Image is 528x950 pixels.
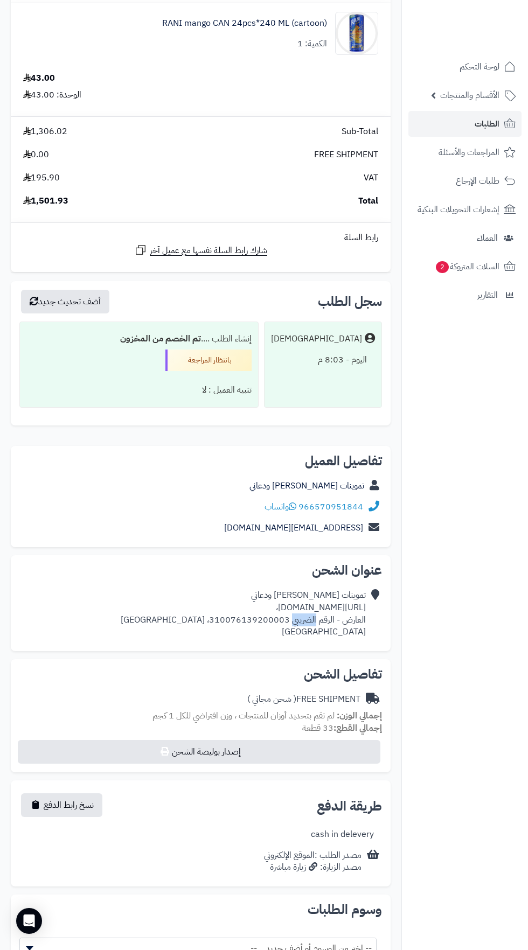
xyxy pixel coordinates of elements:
[121,589,366,638] div: تموينات [PERSON_NAME] ودعاني [URL][DOMAIN_NAME]، العارض - الرقم الضريبي 310076139200003، [GEOGRAP...
[21,290,109,313] button: أضف تحديث جديد
[247,693,360,705] div: FREE SHIPMENT
[23,149,49,161] span: 0.00
[358,195,378,207] span: Total
[247,693,296,705] span: ( شحن مجاني )
[23,89,81,101] div: الوحدة: 43.00
[408,139,522,165] a: المراجعات والأسئلة
[440,88,499,103] span: الأقسام والمنتجات
[19,668,382,681] h2: تفاصيل الشحن
[318,295,382,308] h3: سجل الطلب
[337,709,382,722] strong: إجمالي الوزن:
[475,116,499,131] span: الطلبات
[271,333,362,345] div: [DEMOGRAPHIC_DATA]
[249,479,364,492] a: تموينات [PERSON_NAME] ودعاني
[435,259,499,274] span: السلات المتروكة
[264,849,362,874] div: مصدر الطلب :الموقع الإلكتروني
[342,125,378,138] span: Sub-Total
[224,521,363,534] a: [EMAIL_ADDRESS][DOMAIN_NAME]
[26,329,252,350] div: إنشاء الطلب ....
[162,17,327,30] a: RANI mango CAN 24pcs*240 ML (cartoon)
[439,145,499,160] span: المراجعات والأسئلة
[408,225,522,251] a: العملاء
[408,282,522,308] a: التقارير
[150,245,267,257] span: شارك رابط السلة نفسها مع عميل آخر
[23,172,60,184] span: 195.90
[311,828,374,841] div: cash in delevery
[298,500,363,513] a: 966570951844
[408,168,522,194] a: طلبات الإرجاع
[436,261,449,273] span: 2
[23,72,55,85] div: 43.00
[120,332,201,345] b: تم الخصم من المخزون
[19,903,382,916] h2: وسوم الطلبات
[152,709,335,722] span: لم تقم بتحديد أوزان للمنتجات ، وزن افتراضي للكل 1 كجم
[408,111,522,137] a: الطلبات
[455,29,518,52] img: logo-2.png
[408,54,522,80] a: لوحة التحكم
[334,722,382,735] strong: إجمالي القطع:
[15,232,386,244] div: رابط السلة
[19,455,382,467] h2: تفاصيل العميل
[44,799,94,812] span: نسخ رابط الدفع
[477,230,498,246] span: العملاء
[23,195,68,207] span: 1,501.93
[314,149,378,161] span: FREE SHIPMENT
[19,564,382,577] h2: عنوان الشحن
[134,243,267,257] a: شارك رابط السلة نفسها مع عميل آخر
[336,12,378,55] img: 1748079136-81uVckt-99L._AC_SL1500-90x90.jpg
[364,172,378,184] span: VAT
[302,722,382,735] small: 33 قطعة
[264,861,362,874] div: مصدر الزيارة: زيارة مباشرة
[18,740,380,764] button: إصدار بوليصة الشحن
[460,59,499,74] span: لوحة التحكم
[16,908,42,934] div: Open Intercom Messenger
[456,173,499,188] span: طلبات الإرجاع
[271,350,375,371] div: اليوم - 8:03 م
[21,793,102,817] button: نسخ رابط الدفع
[477,288,498,303] span: التقارير
[265,500,296,513] a: واتساب
[23,125,67,138] span: 1,306.02
[297,38,327,50] div: الكمية: 1
[418,202,499,217] span: إشعارات التحويلات البنكية
[408,197,522,222] a: إشعارات التحويلات البنكية
[26,380,252,401] div: تنبيه العميل : لا
[165,350,252,371] div: بانتظار المراجعة
[408,254,522,280] a: السلات المتروكة2
[317,800,382,813] h2: طريقة الدفع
